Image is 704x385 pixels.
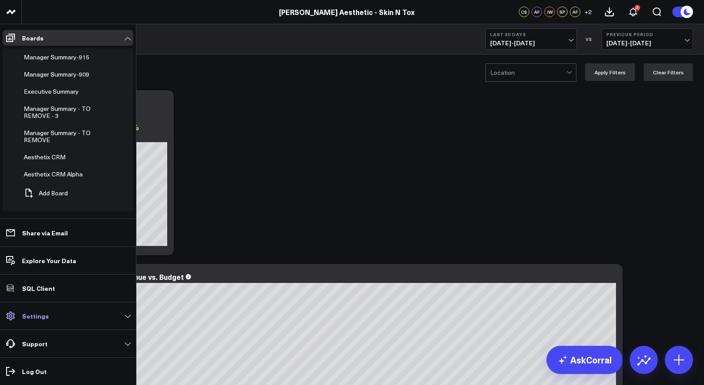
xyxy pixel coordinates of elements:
[24,170,83,178] span: Aesthetix CRM Alpha
[22,285,55,292] p: SQL Client
[581,37,597,42] div: VS
[570,7,580,17] div: AF
[606,32,688,37] b: Previous Period
[3,280,133,296] a: SQL Client
[24,154,66,161] a: Aesthetix CRM
[24,71,89,78] a: Manager Summary-909
[24,54,89,61] a: Manager Summary-915
[24,129,92,143] a: Manager Summary - TO REMOVE
[279,7,414,17] a: [PERSON_NAME] Aesthetic - Skin N Tox
[485,29,577,50] button: Last 30 Days[DATE]-[DATE]
[22,257,76,264] p: Explore Your Data
[24,153,66,161] span: Aesthetix CRM
[20,183,68,203] button: Add Board
[24,105,92,119] a: Manager Summary - TO REMOVE - 3
[24,87,79,95] span: Executive Summary
[519,7,529,17] div: CS
[585,63,635,81] button: Apply Filters
[24,128,91,144] span: Manager Summary - TO REMOVE
[22,312,49,319] p: Settings
[546,346,623,374] a: AskCorral
[532,7,542,17] div: AF
[644,63,693,81] button: Clear Filters
[22,340,48,347] p: Support
[24,53,89,61] span: Manager Summary-915
[24,70,89,78] span: Manager Summary-909
[24,88,79,95] a: Executive Summary
[24,104,91,120] span: Manager Summary - TO REMOVE - 3
[490,40,572,47] span: [DATE] - [DATE]
[584,9,592,15] span: + 2
[634,5,640,11] div: 2
[22,34,44,41] p: Boards
[606,40,688,47] span: [DATE] - [DATE]
[22,368,47,375] p: Log Out
[601,29,693,50] button: Previous Period[DATE]-[DATE]
[3,363,133,379] a: Log Out
[583,7,593,17] button: +2
[557,7,568,17] div: SP
[24,171,83,178] a: Aesthetix CRM Alpha
[490,32,572,37] b: Last 30 Days
[22,229,68,236] p: Share via Email
[544,7,555,17] div: JW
